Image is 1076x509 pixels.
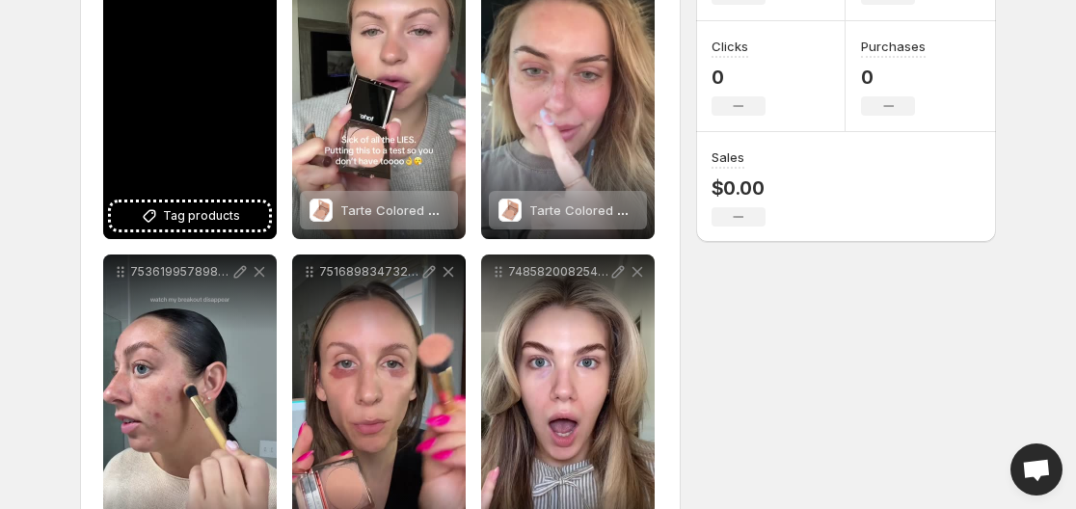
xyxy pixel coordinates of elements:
p: $0.00 [712,176,766,200]
p: 7536199578987597087 [130,264,230,280]
img: Tarte Colored Clay CC Undereye Corrector [498,199,522,222]
span: Tarte Colored Clay CC Undereye Corrector [529,202,793,218]
p: 0 [861,66,926,89]
p: 7516898347324624183 [319,264,419,280]
p: 7485820082547903787 1 [508,264,608,280]
button: Tag products [111,202,269,229]
div: Open chat [1010,443,1063,496]
span: Tarte Colored Clay CC Undereye Corrector [340,202,604,218]
p: 0 [712,66,766,89]
img: Tarte Colored Clay CC Undereye Corrector [309,199,333,222]
h3: Sales [712,147,744,167]
h3: Clicks [712,37,748,56]
h3: Purchases [861,37,926,56]
span: Tag products [163,206,240,226]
